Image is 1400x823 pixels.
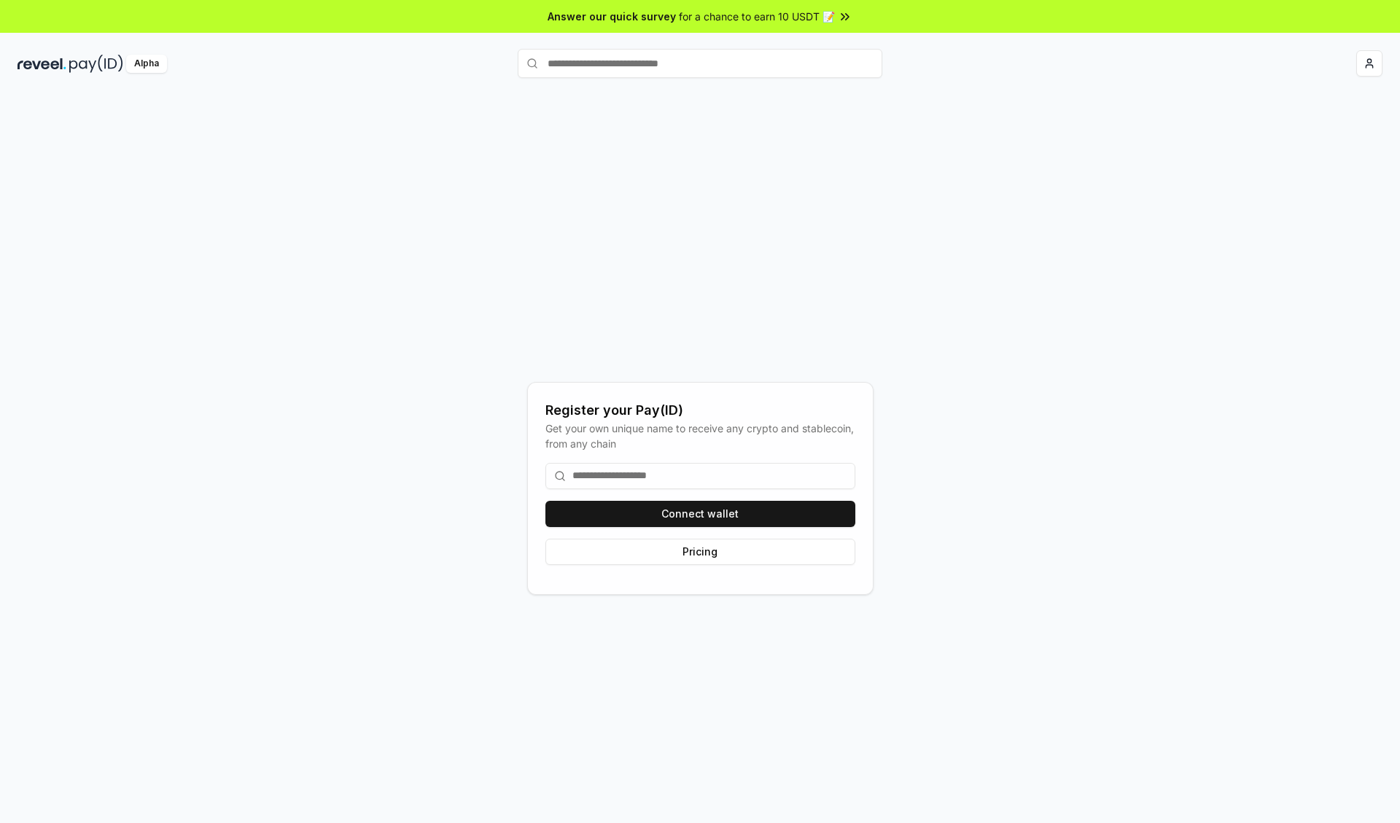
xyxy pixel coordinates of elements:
div: Get your own unique name to receive any crypto and stablecoin, from any chain [545,421,855,451]
img: pay_id [69,55,123,73]
div: Register your Pay(ID) [545,400,855,421]
span: Answer our quick survey [548,9,676,24]
button: Pricing [545,539,855,565]
button: Connect wallet [545,501,855,527]
span: for a chance to earn 10 USDT 📝 [679,9,835,24]
div: Alpha [126,55,167,73]
img: reveel_dark [17,55,66,73]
